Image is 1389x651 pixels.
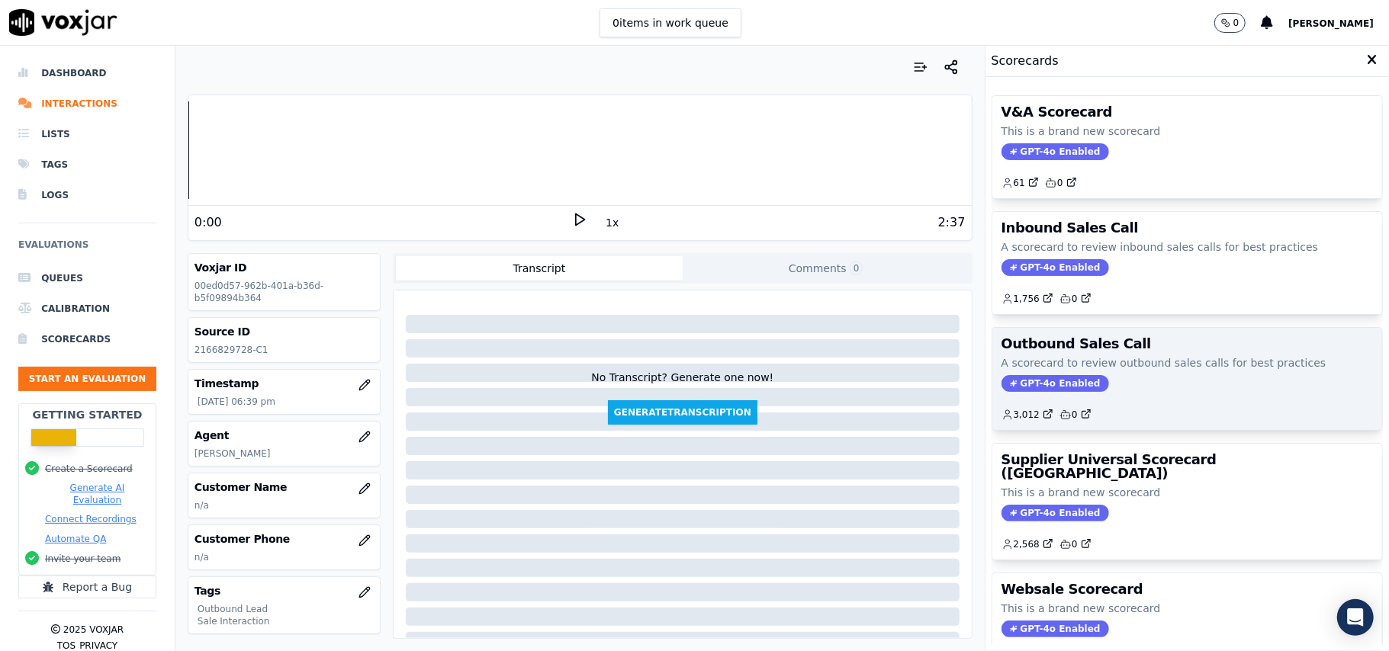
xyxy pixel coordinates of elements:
a: 0 [1059,538,1092,550]
span: GPT-4o Enabled [1002,505,1109,521]
p: This is a brand new scorecard [1002,485,1373,500]
a: Queues [18,263,156,293]
p: A scorecard to review outbound sales calls for best practices [1002,355,1373,370]
h3: Agent [195,428,374,443]
p: n/a [195,499,374,511]
p: [DATE] 06:39 pm [198,396,374,408]
span: GPT-4o Enabled [1002,259,1109,276]
a: 2,568 [1002,538,1053,550]
button: Invite your team [45,553,121,565]
a: Lists [18,119,156,149]
p: Sale Interaction [198,615,374,627]
button: Transcript [396,256,683,281]
h3: Outbound Sales Call [1002,337,1373,351]
button: Automate QA [45,533,106,545]
span: 0 [850,261,863,275]
h3: Tags [195,583,374,598]
p: n/a [195,551,374,563]
p: 2166829728-C1 [195,344,374,356]
h3: Source ID [195,324,374,339]
a: Dashboard [18,58,156,88]
button: Report a Bug [18,576,156,598]
h3: Customer Phone [195,531,374,547]
button: 0items in work queue [600,8,741,37]
button: Start an Evaluation [18,367,156,391]
h3: Timestamp [195,376,374,391]
span: GPT-4o Enabled [1002,621,1109,637]
p: Outbound Lead [198,603,374,615]
button: Generate AI Evaluation [45,482,150,506]
button: Connect Recordings [45,513,137,525]
h3: V&A Scorecard [1002,105,1373,119]
button: 1,756 [1002,293,1059,305]
a: Scorecards [18,324,156,354]
button: 0 [1214,13,1262,33]
div: Open Intercom Messenger [1337,599,1374,636]
h3: Customer Name [195,479,374,495]
a: Interactions [18,88,156,119]
div: 0:00 [195,213,222,232]
button: 61 [1002,177,1045,189]
h3: Inbound Sales Call [1002,221,1373,235]
a: Calibration [18,293,156,324]
p: 0 [1233,17,1239,29]
button: 0 [1214,13,1246,33]
p: This is a brand new scorecard [1002,123,1373,139]
div: No Transcript? Generate one now! [591,370,773,400]
p: [PERSON_NAME] [195,447,374,460]
div: 2:37 [938,213,966,232]
p: 00ed0d57-962b-401a-b36d-b5f09894b364 [195,280,374,304]
img: voxjar logo [9,9,117,36]
a: 3,012 [1002,409,1053,421]
span: [PERSON_NAME] [1288,18,1374,29]
a: 0 [1059,409,1092,421]
h3: Supplier Universal Scorecard ([GEOGRAPHIC_DATA]) [1002,453,1373,480]
a: Logs [18,180,156,210]
button: GenerateTranscription [608,400,757,425]
a: 61 [1002,177,1039,189]
button: 2,568 [1002,538,1059,550]
p: 2025 Voxjar [63,624,124,636]
button: [PERSON_NAME] [1288,14,1389,32]
p: This is a brand new scorecard [1002,601,1373,616]
p: A scorecard to review inbound sales calls for best practices [1002,239,1373,255]
h2: Getting Started [32,407,142,422]
div: Scorecards [985,46,1389,77]
span: GPT-4o Enabled [1002,143,1109,160]
h3: Websale Scorecard [1002,582,1373,596]
button: 3,012 [1002,409,1059,421]
h3: Voxjar ID [195,260,374,275]
button: 1x [603,212,622,233]
a: 0 [1059,293,1092,305]
h6: Evaluations [18,236,156,263]
a: 0 [1045,177,1077,189]
button: Comments [683,256,969,281]
a: Tags [18,149,156,180]
a: 1,756 [1002,293,1053,305]
button: Create a Scorecard [45,463,133,475]
span: GPT-4o Enabled [1002,375,1109,392]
